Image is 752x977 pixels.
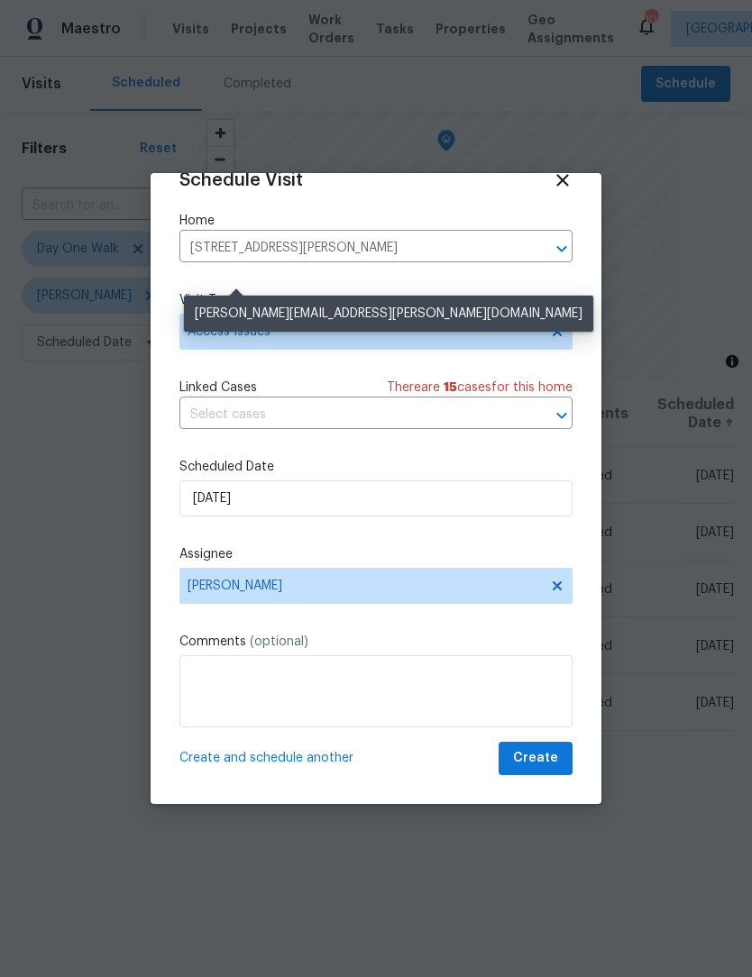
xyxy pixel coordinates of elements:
button: Open [549,236,574,261]
label: Scheduled Date [179,458,573,476]
span: Create and schedule another [179,749,353,767]
label: Comments [179,633,573,651]
span: Schedule Visit [179,171,303,189]
div: [PERSON_NAME][EMAIL_ADDRESS][PERSON_NAME][DOMAIN_NAME] [184,296,593,332]
span: 15 [444,381,457,394]
label: Home [179,212,573,230]
label: Visit Type [179,291,573,309]
button: Create [499,742,573,775]
span: Linked Cases [179,379,257,397]
span: There are case s for this home [387,379,573,397]
input: M/D/YYYY [179,480,573,516]
span: (optional) [250,635,308,648]
span: Close [553,170,573,190]
input: Select cases [179,401,522,429]
span: Create [513,747,558,770]
span: Access Issues [188,323,538,341]
label: Assignee [179,545,573,563]
input: Enter in an address [179,234,522,262]
span: [PERSON_NAME] [188,579,541,593]
button: Open [549,403,574,428]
